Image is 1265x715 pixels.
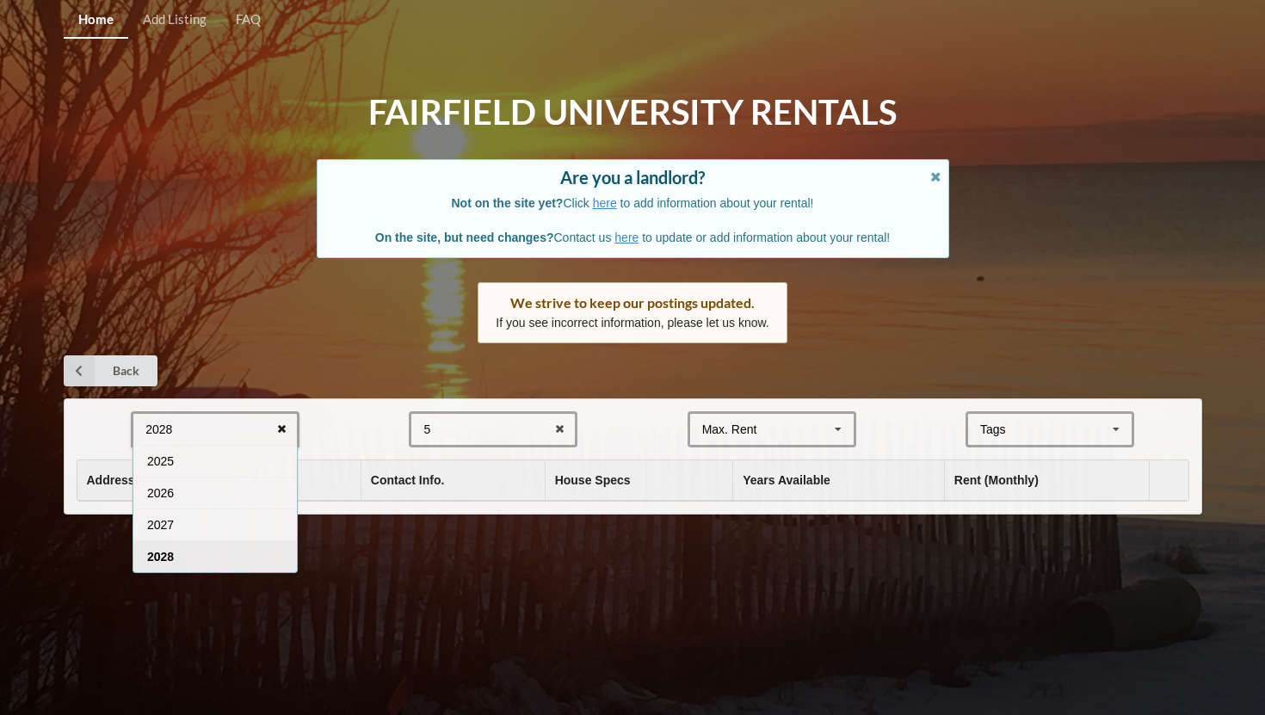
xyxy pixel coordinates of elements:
[702,423,757,435] div: Max. Rent
[423,423,430,435] div: 5
[452,196,564,210] b: Not on the site yet?
[221,2,275,39] a: FAQ
[128,2,221,39] a: Add Listing
[976,420,1031,440] div: Tags
[145,423,172,435] div: 2028
[147,454,174,468] span: 2025
[545,460,733,501] th: House Specs
[77,460,210,501] th: Address
[593,196,617,210] a: here
[496,294,769,311] div: We strive to keep our postings updated.
[944,460,1149,501] th: Rent (Monthly)
[732,460,944,501] th: Years Available
[147,486,174,500] span: 2026
[64,2,128,39] a: Home
[375,231,890,244] span: Contact us to update or add information about your rental!
[375,231,554,244] b: On the site, but need changes?
[147,518,174,532] span: 2027
[147,550,174,564] span: 2028
[361,460,545,501] th: Contact Info.
[368,90,897,134] h1: Fairfield University Rentals
[452,196,814,210] span: Click to add information about your rental!
[64,355,157,386] a: Back
[614,231,639,244] a: here
[335,169,931,186] div: Are you a landlord?
[496,314,769,331] p: If you see incorrect information, please let us know.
